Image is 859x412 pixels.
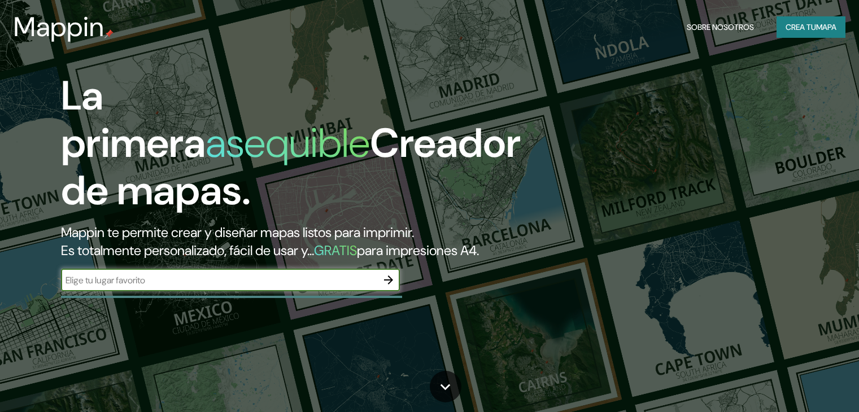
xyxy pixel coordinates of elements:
[61,117,521,217] font: Creador de mapas.
[687,22,754,32] font: Sobre nosotros
[786,22,816,32] font: Crea tu
[206,117,370,169] font: asequible
[314,242,357,259] font: GRATIS
[61,242,314,259] font: Es totalmente personalizado, fácil de usar y...
[61,69,206,169] font: La primera
[777,16,845,38] button: Crea tumapa
[61,274,377,287] input: Elige tu lugar favorito
[61,223,414,241] font: Mappin te permite crear y diseñar mapas listos para imprimir.
[104,29,114,38] img: pin de mapeo
[357,242,479,259] font: para impresiones A4.
[682,16,758,38] button: Sobre nosotros
[816,22,836,32] font: mapa
[14,9,104,45] font: Mappin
